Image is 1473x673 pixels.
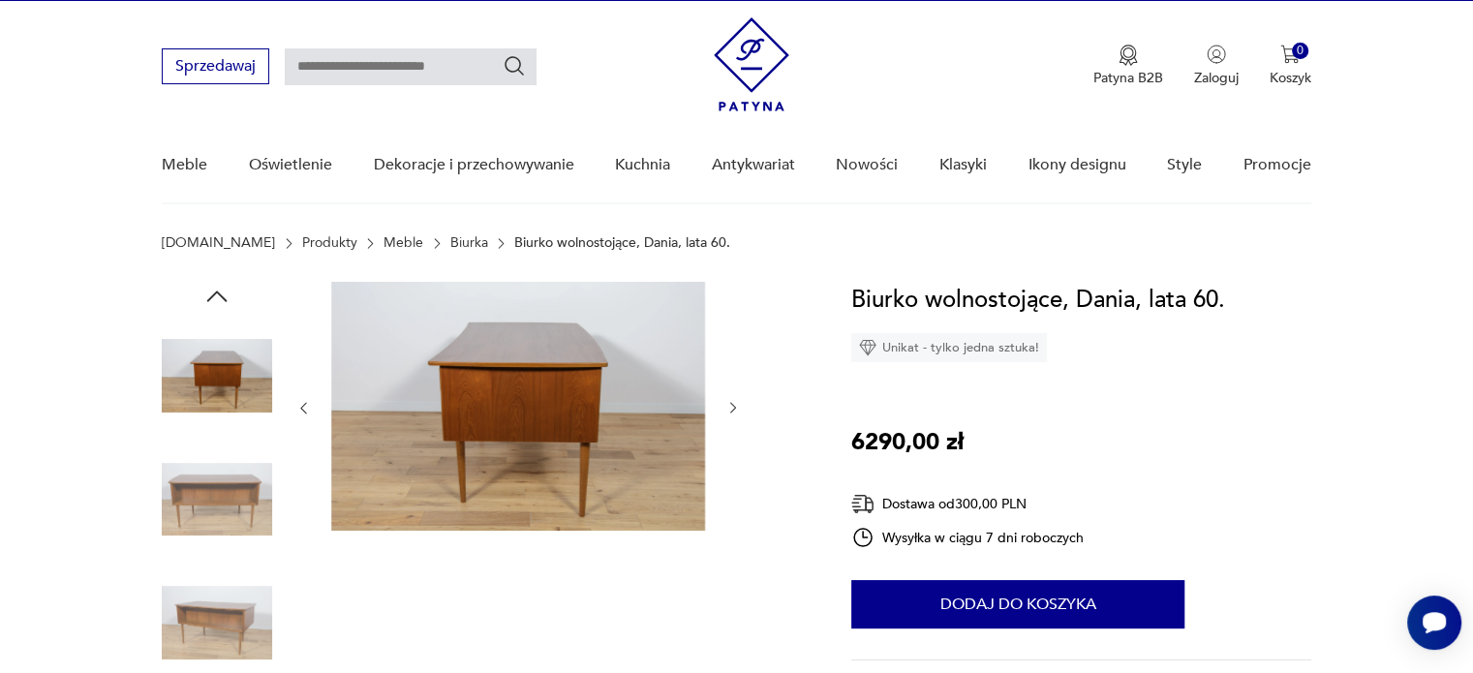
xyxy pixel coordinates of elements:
[249,128,332,202] a: Oświetlenie
[331,282,705,531] img: Zdjęcie produktu Biurko wolnostojące, Dania, lata 60.
[1028,128,1125,202] a: Ikony designu
[373,128,573,202] a: Dekoracje i przechowywanie
[1093,69,1163,87] p: Patyna B2B
[162,48,269,84] button: Sprzedawaj
[851,424,964,461] p: 6290,00 zł
[1194,45,1239,87] button: Zaloguj
[1194,69,1239,87] p: Zaloguj
[1243,128,1311,202] a: Promocje
[1407,596,1461,650] iframe: Smartsupp widget button
[1207,45,1226,64] img: Ikonka użytkownika
[302,235,357,251] a: Produkty
[162,128,207,202] a: Meble
[162,61,269,75] a: Sprzedawaj
[712,128,795,202] a: Antykwariat
[1093,45,1163,87] button: Patyna B2B
[714,17,789,111] img: Patyna - sklep z meblami i dekoracjami vintage
[514,235,730,251] p: Biurko wolnostojące, Dania, lata 60.
[1270,45,1311,87] button: 0Koszyk
[851,282,1225,319] h1: Biurko wolnostojące, Dania, lata 60.
[859,339,876,356] img: Ikona diamentu
[1119,45,1138,66] img: Ikona medalu
[162,235,275,251] a: [DOMAIN_NAME]
[851,492,875,516] img: Ikona dostawy
[939,128,987,202] a: Klasyki
[851,526,1084,549] div: Wysyłka w ciągu 7 dni roboczych
[1280,45,1300,64] img: Ikona koszyka
[851,580,1184,628] button: Dodaj do koszyka
[503,54,526,77] button: Szukaj
[1270,69,1311,87] p: Koszyk
[851,492,1084,516] div: Dostawa od 300,00 PLN
[1292,43,1308,59] div: 0
[1093,45,1163,87] a: Ikona medaluPatyna B2B
[162,444,272,555] img: Zdjęcie produktu Biurko wolnostojące, Dania, lata 60.
[851,333,1047,362] div: Unikat - tylko jedna sztuka!
[1167,128,1202,202] a: Style
[615,128,670,202] a: Kuchnia
[450,235,488,251] a: Biurka
[836,128,898,202] a: Nowości
[162,321,272,431] img: Zdjęcie produktu Biurko wolnostojące, Dania, lata 60.
[384,235,423,251] a: Meble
